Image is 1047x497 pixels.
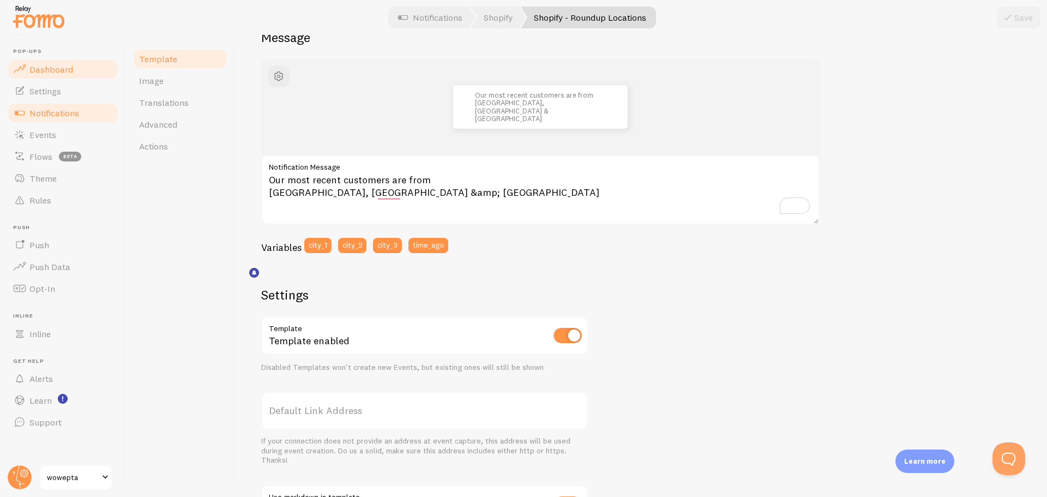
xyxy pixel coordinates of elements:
span: Dashboard [29,64,73,75]
h2: Message [261,29,1021,46]
a: Learn [7,390,119,411]
a: Flows beta [7,146,119,167]
div: Template enabled [261,316,588,356]
span: Alerts [29,373,53,384]
h3: Variables [261,241,302,254]
svg: <p>Use filters like | propercase to change CITY to City in your templates</p> [249,268,259,278]
label: Default Link Address [261,392,588,430]
span: Flows [29,151,52,162]
span: Template [139,53,177,64]
a: Translations [133,92,228,113]
button: time_ago [408,238,448,253]
span: Inline [13,313,119,320]
button: city_3 [373,238,402,253]
p: Our most recent customers are from [GEOGRAPHIC_DATA], [GEOGRAPHIC_DATA] & [GEOGRAPHIC_DATA] [475,91,606,122]
div: If your connection does not provide an address at event capture, this address will be used during... [261,436,588,465]
div: Disabled Templates won't create new Events, but existing ones will still be shown [261,363,588,373]
a: Advanced [133,113,228,135]
span: wowepta [47,471,99,484]
span: Notifications [29,107,79,118]
a: Image [133,70,228,92]
span: Inline [29,328,51,339]
span: Pop-ups [13,48,119,55]
span: Image [139,75,164,86]
span: Push [29,239,49,250]
a: Settings [7,80,119,102]
a: Inline [7,323,119,345]
a: Opt-In [7,278,119,300]
p: Learn more [904,456,946,466]
span: beta [59,152,81,161]
a: Actions [133,135,228,157]
a: Template [133,48,228,70]
button: city_2 [338,238,366,253]
img: fomo-relay-logo-orange.svg [11,3,66,31]
a: wowepta [39,464,113,490]
a: Rules [7,189,119,211]
span: Translations [139,97,189,108]
svg: <p>Watch New Feature Tutorials!</p> [58,394,68,404]
span: Push Data [29,261,70,272]
a: Push Data [7,256,119,278]
textarea: To enrich screen reader interactions, please activate Accessibility in Grammarly extension settings [261,155,820,225]
span: Advanced [139,119,177,130]
span: Get Help [13,358,119,365]
a: Push [7,234,119,256]
h2: Settings [261,286,588,303]
a: Events [7,124,119,146]
span: Rules [29,195,51,206]
button: city_1 [304,238,332,253]
span: Push [13,224,119,231]
a: Theme [7,167,119,189]
a: Dashboard [7,58,119,80]
span: Actions [139,141,168,152]
span: Settings [29,86,61,97]
span: Theme [29,173,57,184]
span: Opt-In [29,283,55,294]
iframe: Help Scout Beacon - Open [992,442,1025,475]
a: Support [7,411,119,433]
a: Notifications [7,102,119,124]
span: Support [29,417,62,428]
span: Learn [29,395,52,406]
div: Learn more [895,450,954,473]
span: Events [29,129,56,140]
label: Notification Message [261,155,820,173]
a: Alerts [7,368,119,390]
